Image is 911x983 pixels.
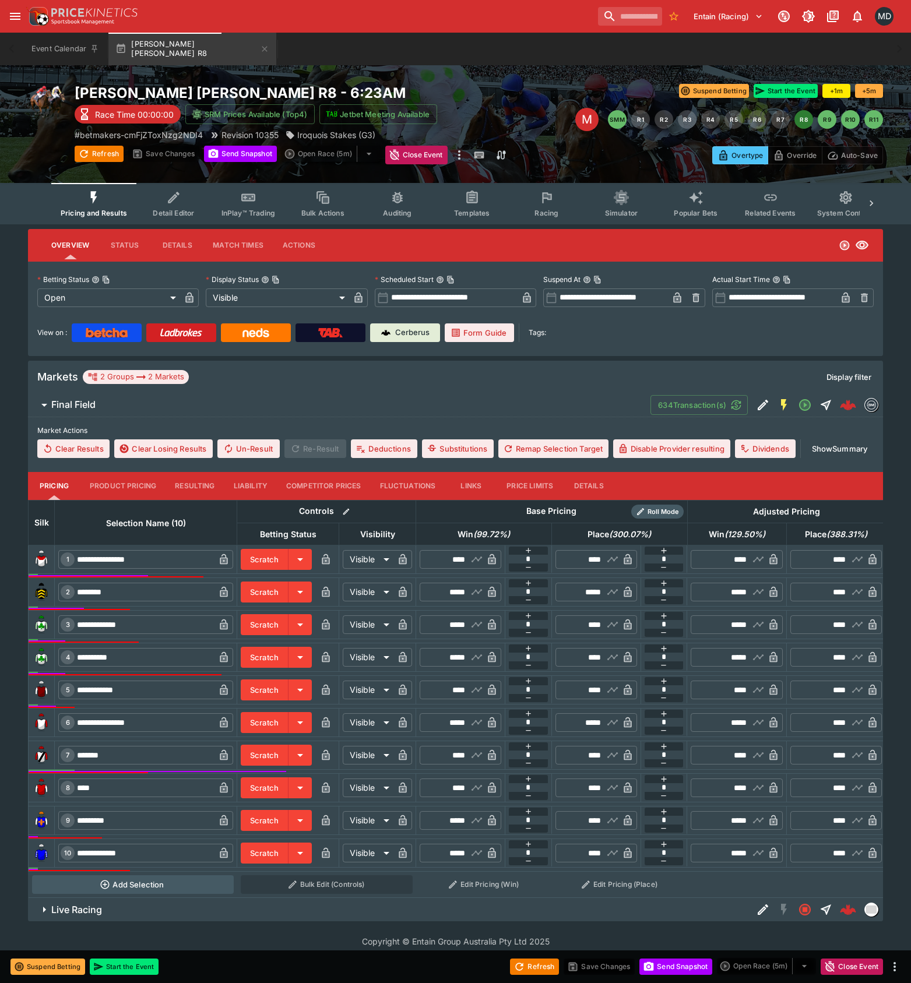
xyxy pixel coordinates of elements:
[339,504,354,519] button: Bulk edit
[826,527,867,541] em: ( 388.31 %)
[51,19,114,24] img: Sportsbook Management
[510,959,559,975] button: Refresh
[735,439,796,458] button: Dividends
[37,422,874,439] label: Market Actions
[748,110,766,129] button: R6
[241,614,289,635] button: Scratch
[613,439,730,458] button: Disable Provider resulting
[75,84,479,102] h2: Copy To Clipboard
[631,110,650,129] button: R1
[206,274,259,284] p: Display Status
[712,146,883,164] div: Start From
[343,811,393,830] div: Visible
[51,8,138,17] img: PriceKinetics
[864,110,883,129] button: R11
[272,276,280,284] button: Copy To Clipboard
[343,615,393,634] div: Visible
[818,110,836,129] button: R9
[93,516,199,530] span: Selection Name (10)
[32,811,51,830] img: runner 9
[241,647,289,668] button: Scratch
[203,231,273,259] button: Match Times
[631,505,684,519] div: Show/hide Price Roll mode configuration.
[454,209,490,217] span: Templates
[381,328,391,337] img: Cerberus
[745,209,796,217] span: Related Events
[445,472,497,500] button: Links
[241,679,289,700] button: Scratch
[75,146,124,162] button: Refresh
[865,903,878,916] img: liveracing
[80,472,166,500] button: Product Pricing
[28,84,65,121] img: horse_racing.png
[277,472,371,500] button: Competitor Prices
[445,527,523,541] span: Win(99.72%)
[819,368,878,386] button: Display filter
[87,370,184,384] div: 2 Groups 2 Markets
[26,5,49,28] img: PriceKinetics Logo
[822,146,883,164] button: Auto-Save
[241,549,289,570] button: Scratch
[261,276,269,284] button: Display StatusCopy To Clipboard
[875,7,894,26] div: Matthew Duncan
[284,439,346,458] span: Re-Result
[37,274,89,284] p: Betting Status
[347,527,408,541] span: Visibility
[473,527,510,541] em: ( 99.72 %)
[32,550,51,569] img: runner 1
[273,231,325,259] button: Actions
[286,129,375,141] div: Iroquois Stakes (G3)
[847,6,868,27] button: Notifications
[160,328,202,337] img: Ladbrokes
[28,898,752,921] button: Live Racing
[37,323,67,342] label: View on :
[37,439,110,458] button: Clear Results
[798,6,819,27] button: Toggle light/dark mode
[343,648,393,667] div: Visible
[583,276,591,284] button: Suspend AtCopy To Clipboard
[301,209,344,217] span: Bulk Actions
[241,810,289,831] button: Scratch
[712,146,768,164] button: Overtype
[771,110,790,129] button: R7
[679,84,749,98] button: Suspend Betting
[383,209,411,217] span: Auditing
[37,288,180,307] div: Open
[51,183,860,224] div: Event type filters
[241,712,289,733] button: Scratch
[787,149,817,161] p: Override
[64,816,72,825] span: 9
[282,146,381,162] div: split button
[32,648,51,667] img: runner 4
[64,784,72,792] span: 8
[64,718,72,727] span: 6
[445,323,514,342] a: Form Guide
[37,370,78,383] h5: Markets
[297,129,375,141] p: Iroquois Stakes (G3)
[674,209,717,217] span: Popular Bets
[650,395,748,415] button: 634Transaction(s)
[241,582,289,603] button: Scratch
[318,328,343,337] img: TabNZ
[108,33,276,65] button: [PERSON_NAME] [PERSON_NAME] R8
[888,960,902,974] button: more
[772,276,780,284] button: Actual Start TimeCopy To Clipboard
[608,110,627,129] button: SMM
[446,276,455,284] button: Copy To Clipboard
[62,849,73,857] span: 10
[206,288,349,307] div: Visible
[822,84,850,98] button: +1m
[724,110,743,129] button: R5
[724,527,765,541] em: ( 129.50 %)
[655,110,673,129] button: R2
[221,129,279,141] p: Revision 10355
[217,439,280,458] button: Un-Result
[529,323,546,342] label: Tags:
[75,129,203,141] p: Copy To Clipboard
[95,108,174,121] p: Race Time 00:00:00
[575,527,664,541] span: Place(300.07%)
[343,778,393,797] div: Visible
[32,875,234,894] button: Add Selection
[221,209,275,217] span: InPlay™ Trading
